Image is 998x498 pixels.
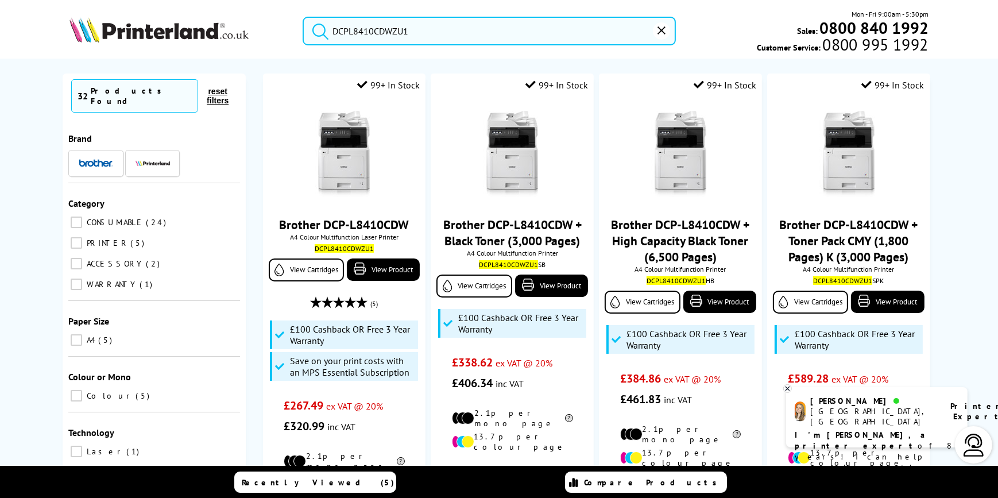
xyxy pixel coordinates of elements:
[71,334,82,346] input: A4 5
[525,79,588,91] div: 99+ In Stock
[198,86,237,106] button: reset filters
[68,133,92,144] span: Brand
[647,276,706,285] mark: DCPL8410CDWZU1
[84,391,134,401] span: Colour
[140,279,155,289] span: 1
[806,111,892,197] img: DCP-L8410CDW-FRONT-small6.jpg
[84,217,145,227] span: CONSUMABLE
[71,279,82,290] input: WARRANTY 1
[469,111,555,197] img: DCP-L8410CDW-FRONT-small3.jpg
[326,400,383,412] span: ex VAT @ 20%
[795,328,920,351] span: £100 Cashback OR Free 3 Year Warranty
[962,434,985,457] img: user-headset-light.svg
[773,291,848,314] a: View Cartridges
[496,378,524,389] span: inc VAT
[664,373,721,385] span: ex VAT @ 20%
[620,447,741,468] li: 13.7p per colour page
[290,323,415,346] span: £100 Cashback OR Free 3 Year Warranty
[813,276,872,285] mark: DCPL8410CDWZU1
[605,265,756,273] span: A4 Colour Multifunction Printer
[694,79,756,91] div: 99+ In Stock
[315,244,374,253] mark: DCPL8410CDWZU1
[79,159,113,167] img: Brother
[370,293,378,315] span: (5)
[84,238,129,248] span: PRINTER
[303,17,676,45] input: Search produ
[818,22,929,33] a: 0800 840 1992
[71,390,82,402] input: Colour 5
[146,258,163,269] span: 2
[301,111,387,197] img: DCP-L8410CDW-FRONT-small.jpg
[776,276,921,285] div: SPK
[683,291,756,313] a: View Product
[831,373,888,385] span: ex VAT @ 20%
[284,451,405,472] li: 2.1p per mono page
[136,160,170,166] img: Printerland
[797,25,818,36] span: Sales:
[71,217,82,228] input: CONSUMABLE 24
[795,430,959,484] p: of 8 years! I can help you choose the right product
[68,315,109,327] span: Paper Size
[637,111,724,197] img: DCP-L8410CDW-FRONT-small4.jpg
[347,258,420,281] a: View Product
[626,328,752,351] span: £100 Cashback OR Free 3 Year Warranty
[269,258,344,281] a: View Cartridges
[810,406,936,427] div: [GEOGRAPHIC_DATA], [GEOGRAPHIC_DATA]
[78,90,88,102] span: 32
[664,394,692,406] span: inc VAT
[852,9,929,20] span: Mon - Fri 9:00am - 5:30pm
[436,461,587,493] div: modal_delivery
[68,427,114,438] span: Technology
[290,355,415,378] span: Save on your print costs with an MPS Essential Subscription
[436,275,512,298] a: View Cartridges
[284,398,323,413] span: £267.49
[84,446,125,457] span: Laser
[795,402,806,422] img: amy-livechat.png
[439,260,585,269] div: SB
[821,39,928,50] span: 0800 995 1992
[605,291,680,314] a: View Cartridges
[98,335,115,345] span: 5
[436,249,587,257] span: A4 Colour Multifunction Printer
[862,79,924,91] div: 99+ In Stock
[779,217,918,265] a: Brother DCP-L8410CDW + Toner Pack CMY (1,800 Pages) K (3,000 Pages)
[242,477,394,488] span: Recently Viewed (5)
[620,371,661,386] span: £384.86
[584,477,723,488] span: Compare Products
[130,238,147,248] span: 5
[357,79,420,91] div: 99+ In Stock
[458,312,583,335] span: £100 Cashback OR Free 3 Year Warranty
[452,376,493,391] span: £406.34
[84,335,97,345] span: A4
[620,424,741,445] li: 2.1p per mono page
[71,258,82,269] input: ACCESSORY 2
[452,408,573,428] li: 2.1p per mono page
[611,217,749,265] a: Brother DCP-L8410CDW + High Capacity Black Toner (6,500 Pages)
[71,237,82,249] input: PRINTER 5
[608,276,753,285] div: HB
[91,86,192,106] div: Products Found
[788,447,909,468] li: 13.7p per colour page
[69,17,249,43] img: Printerland Logo
[84,279,138,289] span: WARRANTY
[452,431,573,452] li: 13.7p per colour page
[515,275,588,297] a: View Product
[773,265,924,273] span: A4 Colour Multifunction Printer
[146,217,169,227] span: 24
[279,217,409,233] a: Brother DCP-L8410CDW
[71,446,82,457] input: Laser 1
[68,198,105,209] span: Category
[620,392,661,407] span: £461.83
[810,396,936,406] div: [PERSON_NAME]
[795,430,929,451] b: I'm [PERSON_NAME], a printer expert
[284,419,324,434] span: £320.99
[234,472,396,493] a: Recently Viewed (5)
[84,258,145,269] span: ACCESSORY
[819,17,929,38] b: 0800 840 1992
[452,355,493,370] span: £338.62
[68,371,131,383] span: Colour or Mono
[757,39,928,53] span: Customer Service:
[788,371,829,386] span: £589.28
[327,421,355,433] span: inc VAT
[136,391,152,401] span: 5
